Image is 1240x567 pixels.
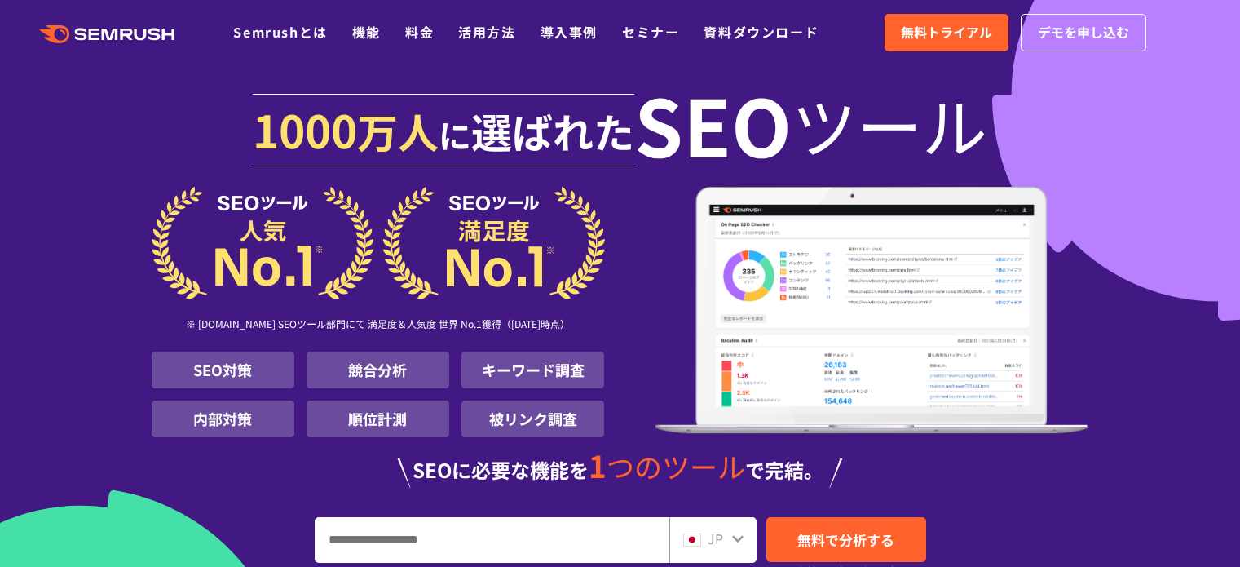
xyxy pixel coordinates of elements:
[316,518,669,562] input: URL、キーワードを入力してください
[708,529,723,548] span: JP
[152,401,294,437] li: 内部対策
[307,352,449,388] li: 競合分析
[307,401,449,437] li: 順位計測
[622,22,679,42] a: セミナー
[589,443,607,487] span: 1
[253,96,357,162] span: 1000
[352,22,381,42] a: 機能
[792,91,987,157] span: ツール
[152,352,294,388] li: SEO対策
[152,299,605,352] div: ※ [DOMAIN_NAME] SEOツール部門にて 満足度＆人気度 世界 No.1獲得（[DATE]時点）
[766,517,926,562] a: 無料で分析する
[1038,22,1129,43] span: デモを申し込む
[233,22,327,42] a: Semrushとは
[405,22,434,42] a: 料金
[797,529,894,550] span: 無料で分析する
[541,22,598,42] a: 導入事例
[745,455,823,484] span: で完結。
[458,22,515,42] a: 活用方法
[885,14,1008,51] a: 無料トライアル
[901,22,992,43] span: 無料トライアル
[704,22,819,42] a: 資料ダウンロード
[357,101,439,160] span: 万人
[471,101,634,160] span: 選ばれた
[439,111,471,158] span: に
[607,446,745,486] span: つのツール
[461,401,604,437] li: 被リンク調査
[1021,14,1146,51] a: デモを申し込む
[152,450,1089,488] div: SEOに必要な機能を
[461,352,604,388] li: キーワード調査
[634,91,792,157] span: SEO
